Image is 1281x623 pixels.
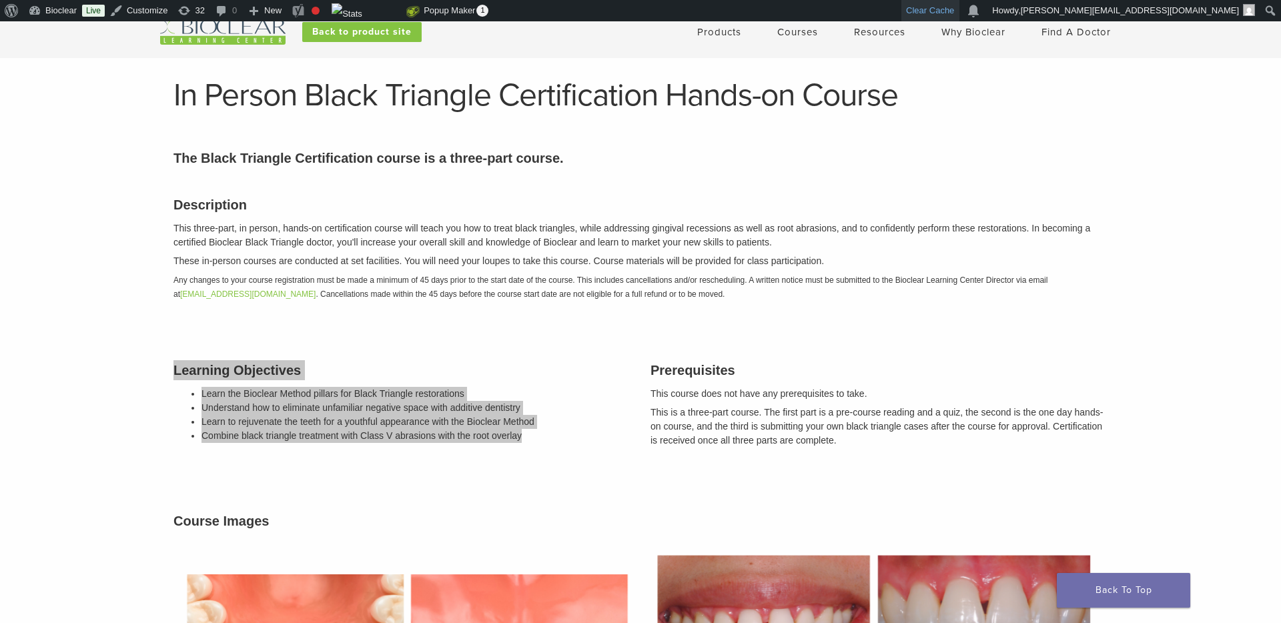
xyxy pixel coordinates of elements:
a: [EMAIL_ADDRESS][DOMAIN_NAME] [180,289,316,299]
p: This is a three-part course. The first part is a pre-course reading and a quiz, the second is the... [651,406,1108,448]
li: Understand how to eliminate unfamiliar negative space with additive dentistry [201,401,630,415]
a: Products [697,26,741,38]
a: Find A Doctor [1041,26,1111,38]
a: Back to product site [302,22,422,42]
a: Live [82,5,105,17]
h3: Learning Objectives [173,360,630,380]
p: This three-part, in person, hands-on certification course will teach you how to treat black trian... [173,221,1108,249]
em: Any changes to your course registration must be made a minimum of 45 days prior to the start date... [173,275,1047,299]
h3: Course Images [173,511,1108,531]
img: Views over 48 hours. Click for more Jetpack Stats. [332,3,406,19]
span: 1 [476,5,488,17]
div: Focus keyphrase not set [312,7,320,15]
p: The Black Triangle Certification course is a three-part course. [173,148,1108,168]
img: Bioclear [160,19,286,45]
h3: Prerequisites [651,360,1108,380]
span: [PERSON_NAME][EMAIL_ADDRESS][DOMAIN_NAME] [1021,5,1239,15]
li: Combine black triangle treatment with Class V abrasions with the root overlay [201,429,630,443]
a: Back To Top [1057,573,1190,608]
li: Learn to rejuvenate the teeth for a youthful appearance with the Bioclear Method [201,415,630,429]
h3: Description [173,195,1108,215]
a: Courses [777,26,818,38]
h1: In Person Black Triangle Certification Hands-on Course [173,79,1108,111]
li: Learn the Bioclear Method pillars for Black Triangle restorations [201,387,630,401]
p: This course does not have any prerequisites to take. [651,387,1108,401]
p: These in-person courses are conducted at set facilities. You will need your loupes to take this c... [173,254,1108,268]
a: Why Bioclear [941,26,1005,38]
a: Resources [854,26,905,38]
